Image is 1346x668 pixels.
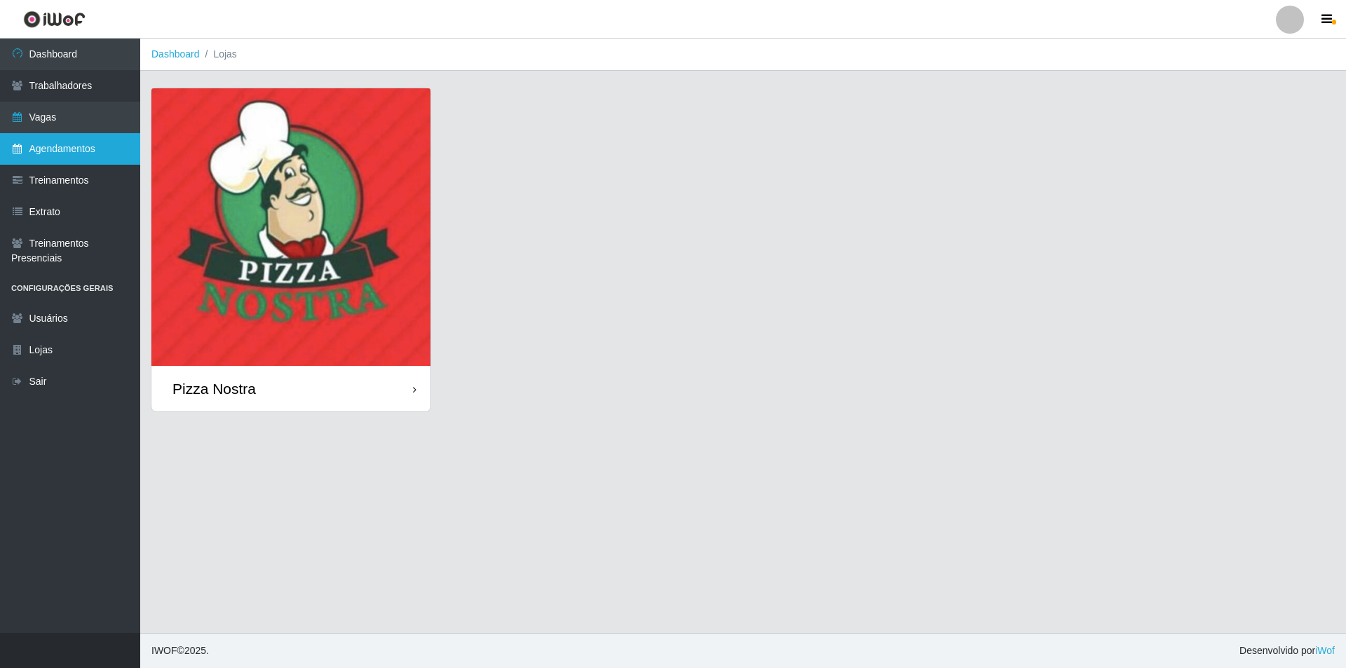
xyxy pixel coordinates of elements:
[151,88,430,366] img: cardImg
[151,88,430,411] a: Pizza Nostra
[200,47,237,62] li: Lojas
[1239,643,1335,658] span: Desenvolvido por
[140,39,1346,71] nav: breadcrumb
[151,48,200,60] a: Dashboard
[151,643,209,658] span: © 2025 .
[1315,645,1335,656] a: iWof
[23,11,86,28] img: CoreUI Logo
[151,645,177,656] span: IWOF
[172,380,256,397] div: Pizza Nostra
